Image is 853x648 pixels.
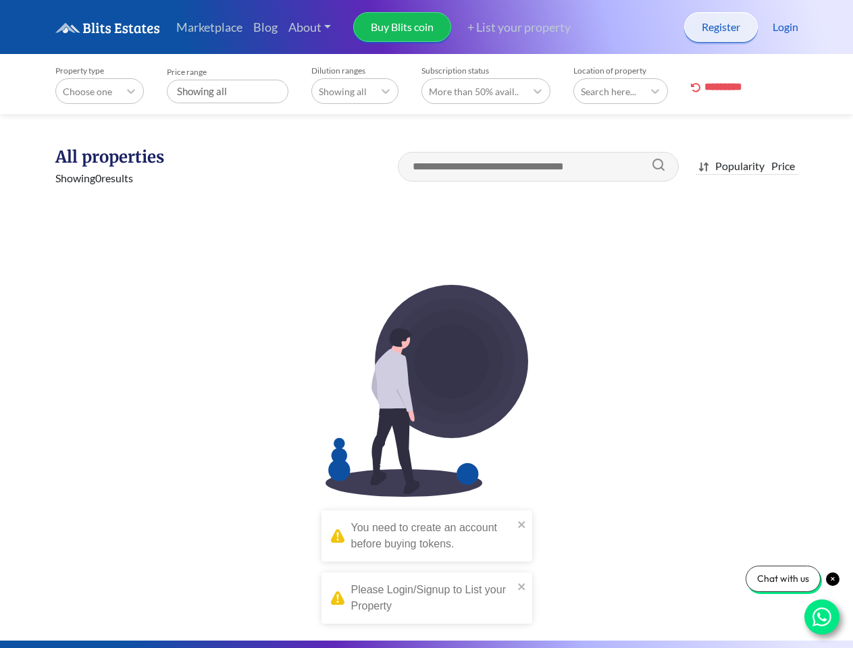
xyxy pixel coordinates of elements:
[517,578,527,594] button: close
[351,520,513,552] div: You need to create an account before buying tokens.
[55,171,133,184] span: Showing 0 results
[326,285,528,497] img: EmptyImage
[746,566,821,592] div: Chat with us
[451,18,571,36] a: + List your property
[55,65,144,76] label: Property type
[421,65,550,76] label: Subscription status
[167,80,288,103] div: Showing all
[167,67,288,77] label: Price range
[771,158,795,174] div: Price
[55,497,798,555] h1: No Properties found
[773,19,798,35] a: Login
[351,582,513,614] div: Please Login/Signup to List your Property
[684,12,758,42] a: Register
[171,13,248,42] a: Marketplace
[283,13,337,42] a: About
[715,158,765,174] div: Popularity
[573,65,668,76] label: Location of property
[248,13,283,42] a: Blog
[311,65,398,76] label: Dilution ranges
[55,146,229,167] h1: All properties
[517,516,527,532] button: close
[55,22,160,34] img: logo.6a08bd47fd1234313fe35534c588d03a.svg
[353,12,451,42] a: Buy Blits coin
